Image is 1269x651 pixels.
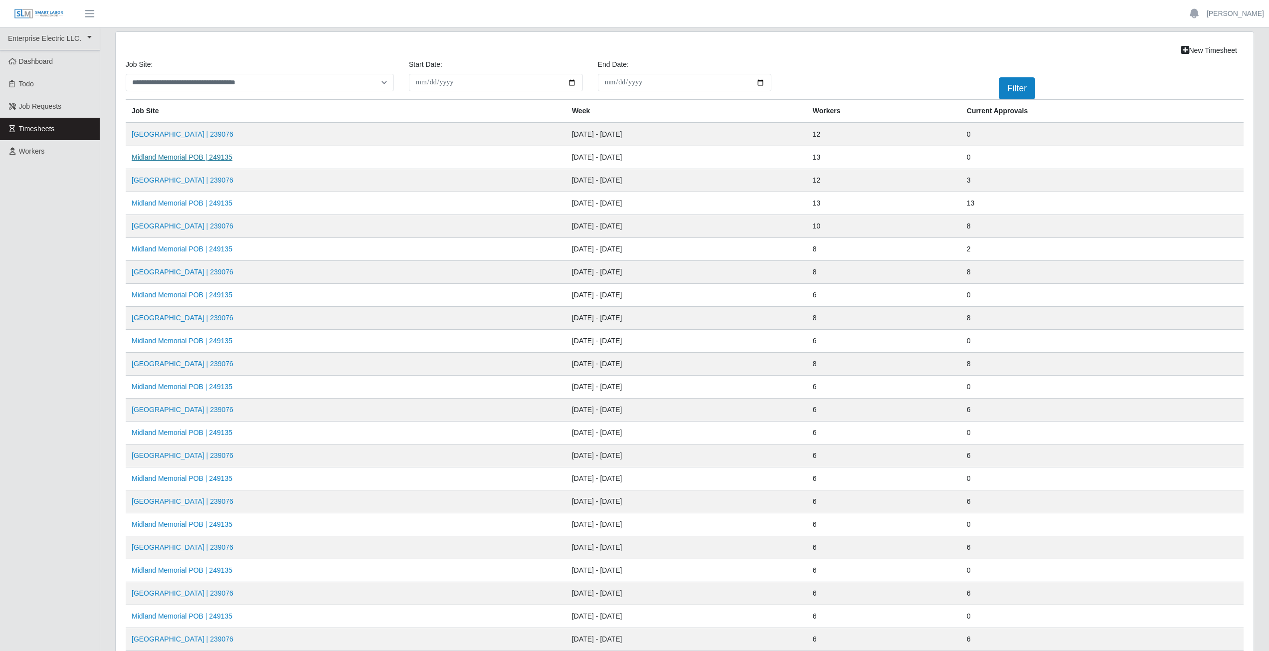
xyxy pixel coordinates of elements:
td: 12 [807,123,961,146]
td: 12 [807,169,961,192]
a: [PERSON_NAME] [1207,8,1264,19]
label: job site: [126,59,153,70]
td: 6 [807,536,961,559]
label: End Date: [598,59,629,70]
td: 0 [961,376,1244,399]
td: 0 [961,467,1244,490]
td: [DATE] - [DATE] [566,536,807,559]
td: 6 [807,284,961,307]
a: [GEOGRAPHIC_DATA] | 239076 [132,635,233,643]
td: 0 [961,284,1244,307]
td: 6 [807,330,961,353]
a: Midland Memorial POB | 249135 [132,520,232,528]
a: New Timesheet [1175,42,1244,59]
td: [DATE] - [DATE] [566,123,807,146]
td: [DATE] - [DATE] [566,238,807,261]
td: [DATE] - [DATE] [566,513,807,536]
td: 0 [961,123,1244,146]
a: [GEOGRAPHIC_DATA] | 239076 [132,589,233,597]
td: 6 [961,536,1244,559]
td: 0 [961,513,1244,536]
td: 6 [807,422,961,444]
td: 0 [961,422,1244,444]
td: [DATE] - [DATE] [566,559,807,582]
td: 6 [807,467,961,490]
a: [GEOGRAPHIC_DATA] | 239076 [132,543,233,551]
span: Timesheets [19,125,55,133]
a: Midland Memorial POB | 249135 [132,474,232,482]
a: [GEOGRAPHIC_DATA] | 239076 [132,406,233,414]
a: [GEOGRAPHIC_DATA] | 239076 [132,130,233,138]
a: [GEOGRAPHIC_DATA] | 239076 [132,451,233,459]
button: Filter [999,77,1035,99]
td: 8 [961,215,1244,238]
a: [GEOGRAPHIC_DATA] | 239076 [132,176,233,184]
td: [DATE] - [DATE] [566,376,807,399]
th: Week [566,100,807,123]
td: [DATE] - [DATE] [566,284,807,307]
td: 13 [807,146,961,169]
td: 6 [807,628,961,651]
span: Todo [19,80,34,88]
td: 8 [807,307,961,330]
td: [DATE] - [DATE] [566,444,807,467]
td: [DATE] - [DATE] [566,353,807,376]
td: 8 [807,353,961,376]
td: 6 [807,513,961,536]
td: 6 [961,490,1244,513]
a: Midland Memorial POB | 249135 [132,383,232,391]
td: 2 [961,238,1244,261]
td: [DATE] - [DATE] [566,146,807,169]
a: Midland Memorial POB | 249135 [132,199,232,207]
td: [DATE] - [DATE] [566,490,807,513]
a: [GEOGRAPHIC_DATA] | 239076 [132,222,233,230]
td: [DATE] - [DATE] [566,330,807,353]
td: 8 [807,261,961,284]
td: 0 [961,559,1244,582]
td: [DATE] - [DATE] [566,307,807,330]
a: Midland Memorial POB | 249135 [132,612,232,620]
td: 6 [807,490,961,513]
td: 6 [807,399,961,422]
a: Midland Memorial POB | 249135 [132,337,232,345]
a: Midland Memorial POB | 249135 [132,291,232,299]
td: 6 [807,605,961,628]
a: [GEOGRAPHIC_DATA] | 239076 [132,314,233,322]
td: 6 [961,399,1244,422]
a: [GEOGRAPHIC_DATA] | 239076 [132,268,233,276]
a: [GEOGRAPHIC_DATA] | 239076 [132,497,233,505]
span: Dashboard [19,57,53,65]
td: 6 [807,444,961,467]
td: 13 [807,192,961,215]
td: [DATE] - [DATE] [566,215,807,238]
th: job site [126,100,566,123]
td: 8 [961,353,1244,376]
a: Midland Memorial POB | 249135 [132,566,232,574]
td: [DATE] - [DATE] [566,628,807,651]
th: Workers [807,100,961,123]
td: 13 [961,192,1244,215]
td: 0 [961,146,1244,169]
span: Job Requests [19,102,62,110]
a: [GEOGRAPHIC_DATA] | 239076 [132,360,233,368]
td: 0 [961,605,1244,628]
td: [DATE] - [DATE] [566,582,807,605]
td: [DATE] - [DATE] [566,192,807,215]
td: 3 [961,169,1244,192]
td: 6 [961,628,1244,651]
td: 6 [961,582,1244,605]
td: 6 [807,376,961,399]
td: [DATE] - [DATE] [566,169,807,192]
td: [DATE] - [DATE] [566,399,807,422]
th: Current Approvals [961,100,1244,123]
td: [DATE] - [DATE] [566,605,807,628]
td: 6 [807,582,961,605]
td: 10 [807,215,961,238]
span: Workers [19,147,45,155]
a: Midland Memorial POB | 249135 [132,245,232,253]
a: Midland Memorial POB | 249135 [132,153,232,161]
td: 8 [961,261,1244,284]
td: 6 [961,444,1244,467]
img: SLM Logo [14,8,64,19]
a: Midland Memorial POB | 249135 [132,429,232,436]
